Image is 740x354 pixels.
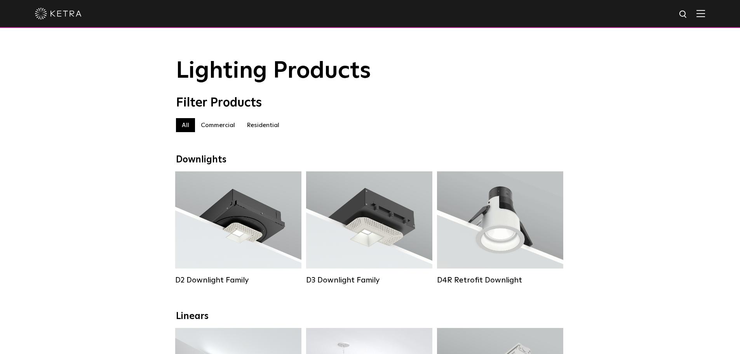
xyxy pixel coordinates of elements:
a: D2 Downlight Family Lumen Output:1200Colors:White / Black / Gloss Black / Silver / Bronze / Silve... [175,171,301,285]
img: search icon [679,10,688,19]
img: Hamburger%20Nav.svg [696,10,705,17]
img: ketra-logo-2019-white [35,8,82,19]
div: D3 Downlight Family [306,276,432,285]
a: D3 Downlight Family Lumen Output:700 / 900 / 1100Colors:White / Black / Silver / Bronze / Paintab... [306,171,432,285]
div: Linears [176,311,564,322]
div: D2 Downlight Family [175,276,301,285]
div: Downlights [176,154,564,166]
a: D4R Retrofit Downlight Lumen Output:800Colors:White / BlackBeam Angles:15° / 25° / 40° / 60°Watta... [437,171,563,285]
label: All [176,118,195,132]
label: Residential [241,118,285,132]
div: Filter Products [176,96,564,110]
label: Commercial [195,118,241,132]
span: Lighting Products [176,59,371,83]
div: D4R Retrofit Downlight [437,276,563,285]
